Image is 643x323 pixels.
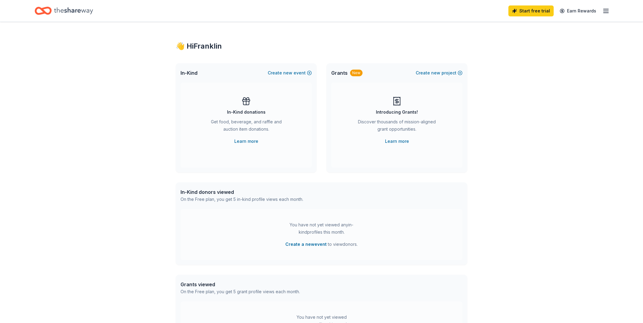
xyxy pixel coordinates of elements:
[181,188,303,196] div: In-Kind donors viewed
[205,118,287,135] div: Get food, beverage, and raffle and auction item donations.
[431,69,440,77] span: new
[181,196,303,203] div: On the Free plan, you get 5 in-kind profile views each month.
[376,108,418,116] div: Introducing Grants!
[285,241,327,248] button: Create a newevent
[350,70,363,76] div: New
[268,69,312,77] button: Createnewevent
[35,4,93,18] a: Home
[234,138,258,145] a: Learn more
[556,5,600,16] a: Earn Rewards
[385,138,409,145] a: Learn more
[181,69,198,77] span: In-Kind
[508,5,554,16] a: Start free trial
[176,41,467,51] div: 👋 Hi Franklin
[283,69,292,77] span: new
[181,288,300,295] div: On the Free plan, you get 5 grant profile views each month.
[416,69,462,77] button: Createnewproject
[181,281,300,288] div: Grants viewed
[285,241,358,248] span: to view donors .
[227,108,266,116] div: In-Kind donations
[356,118,438,135] div: Discover thousands of mission-aligned grant opportunities.
[284,221,359,236] div: You have not yet viewed any in-kind profiles this month.
[331,69,348,77] span: Grants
